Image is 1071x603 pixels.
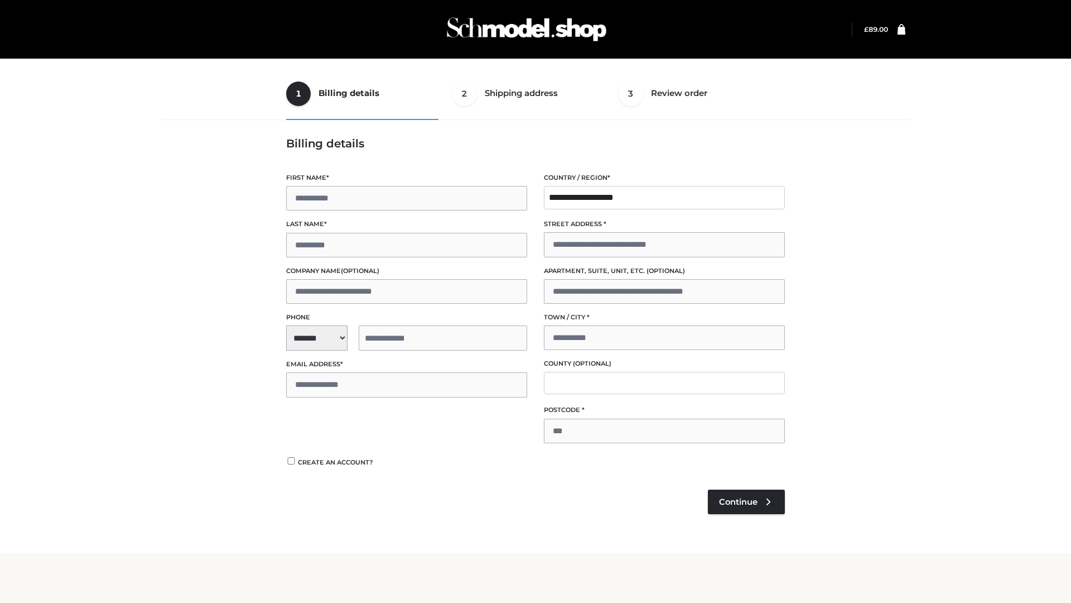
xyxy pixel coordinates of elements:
[544,312,785,323] label: Town / City
[286,219,527,229] label: Last name
[286,173,527,183] label: First name
[573,360,611,367] span: (optional)
[286,457,296,465] input: Create an account?
[544,266,785,276] label: Apartment, suite, unit, etc.
[544,405,785,415] label: Postcode
[864,25,888,33] a: £89.00
[864,25,888,33] bdi: 89.00
[864,25,869,33] span: £
[298,458,373,466] span: Create an account?
[286,266,527,276] label: Company name
[544,219,785,229] label: Street address
[544,173,785,183] label: Country / Region
[647,267,685,275] span: (optional)
[341,267,379,275] span: (optional)
[286,312,527,323] label: Phone
[544,358,785,369] label: County
[708,490,785,514] a: Continue
[286,359,527,370] label: Email address
[286,137,785,150] h3: Billing details
[719,497,758,507] span: Continue
[443,7,610,51] img: Schmodel Admin 964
